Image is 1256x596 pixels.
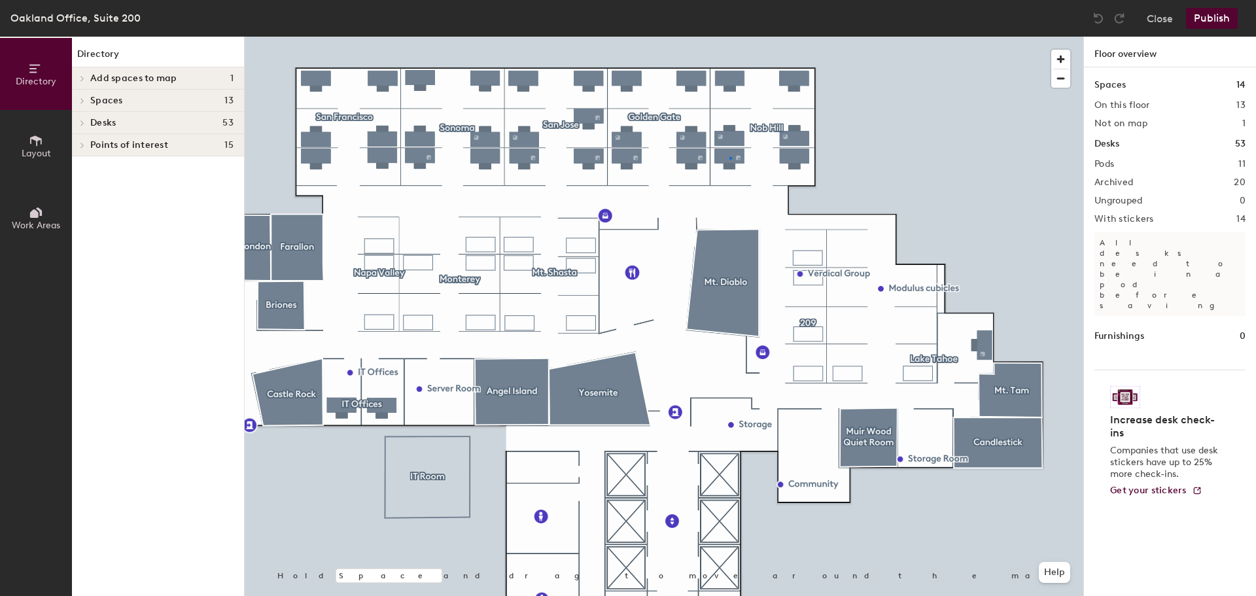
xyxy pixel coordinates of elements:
p: Companies that use desk stickers have up to 25% more check-ins. [1110,445,1222,480]
span: 53 [222,118,234,128]
button: Close [1147,8,1173,29]
span: 15 [224,140,234,150]
span: Desks [90,118,116,128]
h1: 14 [1236,78,1246,92]
h1: Directory [72,47,244,67]
h1: Floor overview [1084,37,1256,67]
p: All desks need to be in a pod before saving [1094,232,1246,316]
span: Work Areas [12,220,60,231]
h2: 1 [1242,118,1246,129]
h1: Spaces [1094,78,1126,92]
h2: Archived [1094,177,1133,188]
h2: 11 [1238,159,1246,169]
h2: Pods [1094,159,1114,169]
h2: Not on map [1094,118,1147,129]
span: 13 [224,96,234,106]
h2: With stickers [1094,214,1154,224]
img: Sticker logo [1110,386,1140,408]
a: Get your stickers [1110,485,1202,497]
h2: On this floor [1094,100,1150,111]
h1: Desks [1094,137,1119,151]
span: Add spaces to map [90,73,177,84]
img: Redo [1113,12,1126,25]
button: Publish [1186,8,1238,29]
img: Undo [1092,12,1105,25]
h1: 53 [1235,137,1246,151]
h2: 14 [1236,214,1246,224]
h4: Increase desk check-ins [1110,413,1222,440]
span: 1 [230,73,234,84]
h2: 0 [1240,196,1246,206]
h2: Ungrouped [1094,196,1143,206]
span: Get your stickers [1110,485,1187,496]
h1: 0 [1240,329,1246,343]
span: Points of interest [90,140,168,150]
h2: 13 [1236,100,1246,111]
span: Directory [16,76,56,87]
h2: 20 [1234,177,1246,188]
button: Help [1039,562,1070,583]
h1: Furnishings [1094,329,1144,343]
span: Spaces [90,96,123,106]
span: Layout [22,148,51,159]
div: Oakland Office, Suite 200 [10,10,141,26]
